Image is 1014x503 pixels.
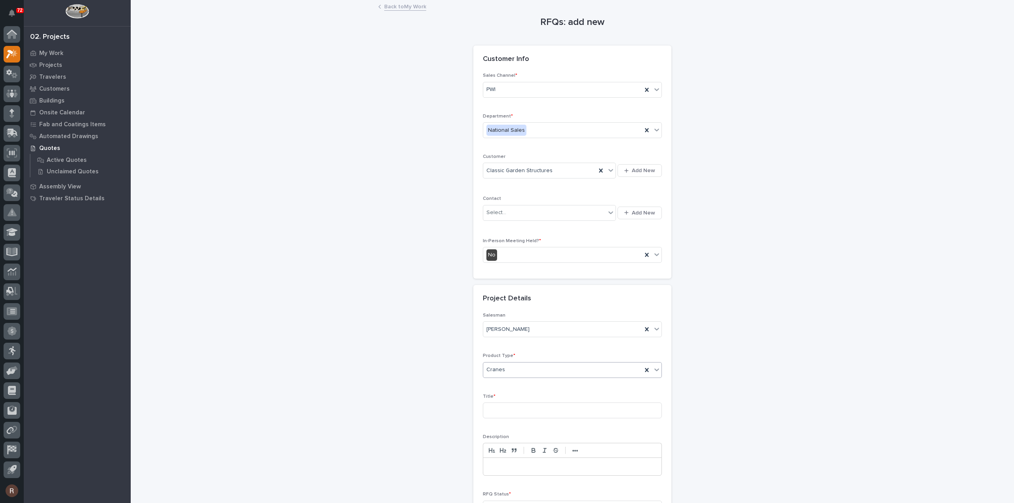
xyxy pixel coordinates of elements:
[486,325,530,334] span: [PERSON_NAME]
[4,5,20,21] button: Notifications
[24,192,131,204] a: Traveler Status Details
[30,154,131,165] a: Active Quotes
[24,180,131,192] a: Assembly View
[24,95,131,106] a: Buildings
[47,168,99,175] p: Unclaimed Quotes
[483,239,541,243] span: In-Person Meeting Held?
[384,2,426,11] a: Back toMy Work
[30,166,131,177] a: Unclaimed Quotes
[483,55,529,64] h2: Customer Info
[30,33,70,42] div: 02. Projects
[483,114,513,119] span: Department
[483,313,505,318] span: Salesman
[483,294,531,303] h2: Project Details
[39,50,63,57] p: My Work
[24,142,131,154] a: Quotes
[24,130,131,142] a: Automated Drawings
[65,4,89,19] img: Workspace Logo
[486,366,505,374] span: Cranes
[483,492,511,497] span: RFQ Status
[483,196,501,201] span: Contact
[39,195,105,202] p: Traveler Status Details
[24,59,131,71] a: Projects
[24,71,131,83] a: Travelers
[618,207,662,219] button: Add New
[483,394,496,399] span: Title
[483,353,515,358] span: Product Type
[486,167,553,175] span: Classic Garden Structures
[47,157,87,164] p: Active Quotes
[39,62,62,69] p: Projects
[24,106,131,118] a: Onsite Calendar
[4,482,20,499] button: users-avatar
[10,9,20,22] div: Notifications72
[24,118,131,130] a: Fab and Coatings Items
[486,209,506,217] div: Select...
[618,164,662,177] button: Add New
[17,8,23,13] p: 72
[483,154,505,159] span: Customer
[39,109,85,116] p: Onsite Calendar
[24,83,131,95] a: Customers
[39,145,60,152] p: Quotes
[486,249,497,261] div: No
[483,73,517,78] span: Sales Channel
[39,74,66,81] p: Travelers
[473,17,671,28] h1: RFQs: add new
[39,85,70,93] p: Customers
[486,85,496,94] span: PWI
[39,133,98,140] p: Automated Drawings
[39,121,106,128] p: Fab and Coatings Items
[39,183,81,190] p: Assembly View
[572,448,578,454] strong: •••
[24,47,131,59] a: My Work
[632,209,655,216] span: Add New
[486,125,526,136] div: National Sales
[632,167,655,174] span: Add New
[483,435,509,439] span: Description
[570,446,581,455] button: •••
[39,97,65,104] p: Buildings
